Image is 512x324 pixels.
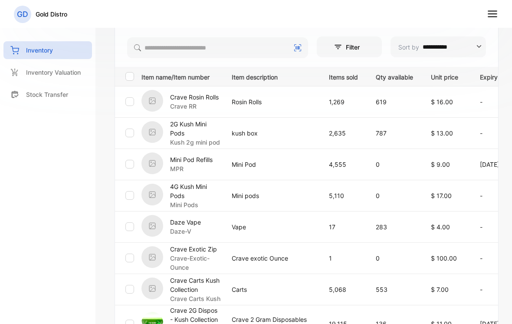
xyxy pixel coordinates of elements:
[170,276,221,294] p: Crave Carts Kush Collection
[329,160,358,169] p: 4,555
[170,93,219,102] p: Crave Rosin Rolls
[26,90,68,99] p: Stock Transfer
[431,192,452,199] span: $ 17.00
[170,254,221,272] p: Crave-Exotic-Ounce
[391,36,486,57] button: Sort by
[232,129,311,138] p: kush box
[170,102,219,111] p: Crave RR
[232,97,311,106] p: Rosin Rolls
[17,9,28,20] p: GD
[141,71,221,82] p: Item name/Item number
[232,254,311,263] p: Crave exotic Ounce
[431,255,457,262] span: $ 100.00
[232,160,311,169] p: Mini Pod
[170,119,221,138] p: 2G Kush Mini Pods
[141,184,163,205] img: item
[26,46,53,55] p: Inventory
[329,222,358,231] p: 17
[170,306,221,324] p: Crave 2G Dispos - Kush Collection
[232,285,311,294] p: Carts
[170,155,213,164] p: Mini Pod Refills
[376,71,413,82] p: Qty available
[376,285,413,294] p: 553
[329,285,358,294] p: 5,068
[376,222,413,231] p: 283
[431,129,453,137] span: $ 13.00
[431,223,450,231] span: $ 4.00
[170,245,221,254] p: Crave Exotic Zip
[170,182,221,200] p: 4G Kush Mini Pods
[329,254,358,263] p: 1
[431,161,450,168] span: $ 9.00
[232,222,311,231] p: Vape
[398,43,419,52] p: Sort by
[3,41,92,59] a: Inventory
[141,152,163,174] img: item
[141,121,163,143] img: item
[376,160,413,169] p: 0
[329,97,358,106] p: 1,269
[376,97,413,106] p: 619
[170,294,221,303] p: Crave Carts Kush
[36,10,67,19] p: Gold Distro
[170,164,213,173] p: MPR
[329,129,358,138] p: 2,635
[376,129,413,138] p: 787
[431,286,449,293] span: $ 7.00
[141,278,163,299] img: item
[232,71,311,82] p: Item description
[431,71,462,82] p: Unit price
[141,215,163,237] img: item
[376,254,413,263] p: 0
[170,138,221,147] p: Kush 2g mini pod
[170,218,201,227] p: Daze Vape
[170,200,221,209] p: Mini Pods
[141,246,163,268] img: item
[376,191,413,200] p: 0
[26,68,81,77] p: Inventory Valuation
[3,86,92,103] a: Stock Transfer
[329,191,358,200] p: 5,110
[141,90,163,112] img: item
[431,98,453,106] span: $ 16.00
[232,191,311,200] p: Mini pods
[329,71,358,82] p: Items sold
[3,63,92,81] a: Inventory Valuation
[170,227,201,236] p: Daze-V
